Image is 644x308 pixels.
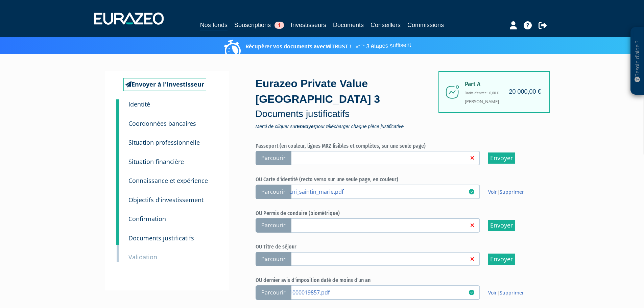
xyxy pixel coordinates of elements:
[256,185,291,199] span: Parcourir
[128,158,184,166] small: Situation financière
[128,119,196,127] small: Coordonnées bancaires
[116,148,119,169] a: 4
[634,31,641,92] p: Besoin d'aide ?
[291,20,326,30] a: Investisseurs
[116,110,119,131] a: 2
[488,254,515,265] input: Envoyer
[256,277,536,283] h6: OU dernier avis d'imposition daté de moins d'un an
[297,124,315,129] strong: Envoyer
[256,244,536,250] h6: OU Titre de séjour
[128,196,204,204] small: Objectifs d'investissement
[128,100,150,108] small: Identité
[488,189,524,195] span: |
[116,205,119,226] a: 7
[256,107,442,121] p: Documents justificatifs
[256,143,536,149] h6: Passeport (en couleur, lignes MRZ lisibles et complètes, sur une seule page)
[355,37,411,51] span: 3 étapes suffisent
[128,253,157,261] small: Validation
[275,22,284,29] span: 1
[128,215,166,223] small: Confirmation
[256,252,291,266] span: Parcourir
[116,224,119,245] a: 8
[333,20,364,30] a: Documents
[128,176,208,185] small: Connaissance et expérience
[256,176,536,183] h6: OU Carte d'identité (recto verso sur une seule page, en couleur)
[469,290,474,295] i: 10/09/2025 10:44
[256,285,291,300] span: Parcourir
[116,99,119,113] a: 1
[488,189,497,195] a: Voir
[256,76,442,128] div: Eurazeo Private Value [GEOGRAPHIC_DATA] 3
[116,186,119,207] a: 6
[116,128,119,149] a: 3
[500,289,524,296] a: Supprimer
[371,20,401,30] a: Conseillers
[289,188,469,195] a: cni_saintin_marie.pdf
[123,78,206,91] a: Envoyer à l'investisseur
[226,39,411,51] p: Récupérer vos documents avec
[200,20,228,31] a: Nos fonds
[488,220,515,231] input: Envoyer
[256,210,536,216] h6: OU Permis de conduire (biométrique)
[128,138,200,146] small: Situation professionnelle
[289,289,469,295] a: 1000019857.pdf
[234,20,284,30] a: Souscriptions1
[256,151,291,165] span: Parcourir
[116,167,119,188] a: 5
[488,289,524,296] span: |
[488,152,515,164] input: Envoyer
[469,189,474,194] i: 10/09/2025 10:42
[256,218,291,233] span: Parcourir
[326,43,351,50] a: MiTRUST !
[94,13,164,25] img: 1732889491-logotype_eurazeo_blanc_rvb.png
[500,189,524,195] a: Supprimer
[256,124,442,129] span: Merci de cliquer sur pour télécharger chaque pièce justificative
[128,234,194,242] small: Documents justificatifs
[488,289,497,296] a: Voir
[407,20,444,30] a: Commissions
